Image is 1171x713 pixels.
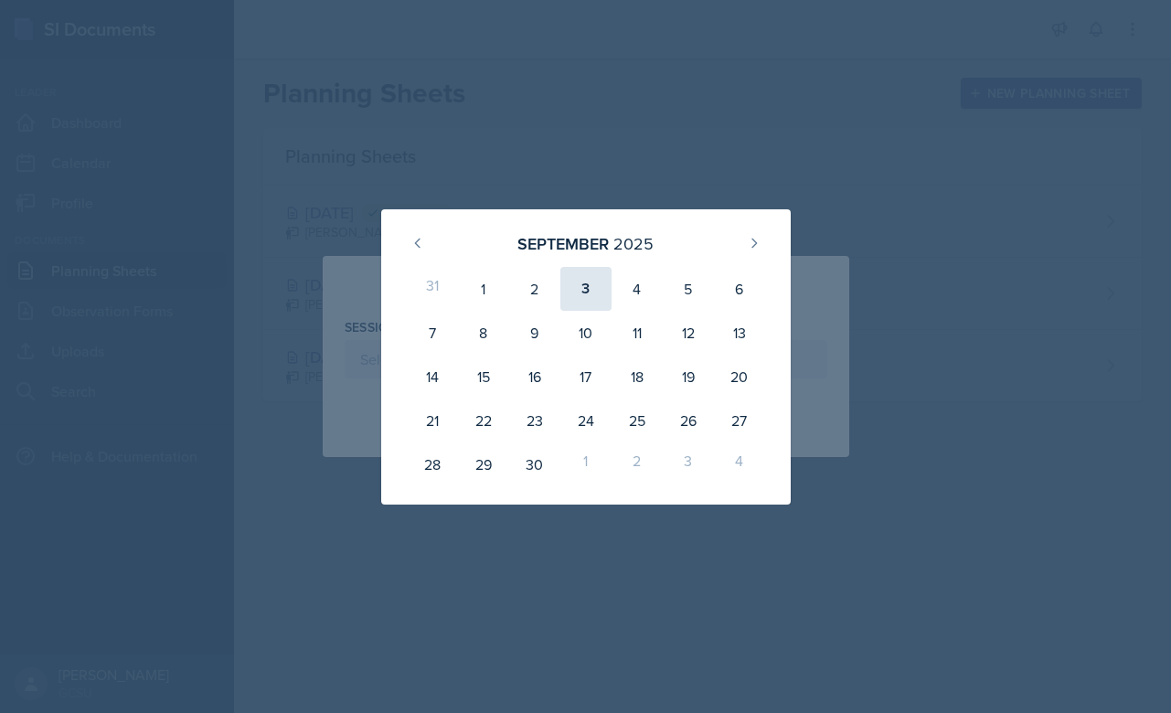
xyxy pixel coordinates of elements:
[714,311,765,355] div: 13
[560,355,612,399] div: 17
[612,311,663,355] div: 11
[509,442,560,486] div: 30
[407,311,458,355] div: 7
[663,267,714,311] div: 5
[407,267,458,311] div: 31
[458,399,509,442] div: 22
[458,311,509,355] div: 8
[407,399,458,442] div: 21
[560,311,612,355] div: 10
[458,355,509,399] div: 15
[509,267,560,311] div: 2
[517,231,609,256] div: September
[613,231,654,256] div: 2025
[663,399,714,442] div: 26
[612,355,663,399] div: 18
[612,442,663,486] div: 2
[714,355,765,399] div: 20
[663,355,714,399] div: 19
[612,399,663,442] div: 25
[509,355,560,399] div: 16
[663,311,714,355] div: 12
[407,442,458,486] div: 28
[560,399,612,442] div: 24
[560,442,612,486] div: 1
[714,267,765,311] div: 6
[663,442,714,486] div: 3
[714,442,765,486] div: 4
[560,267,612,311] div: 3
[612,267,663,311] div: 4
[714,399,765,442] div: 27
[458,442,509,486] div: 29
[458,267,509,311] div: 1
[509,311,560,355] div: 9
[509,399,560,442] div: 23
[407,355,458,399] div: 14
